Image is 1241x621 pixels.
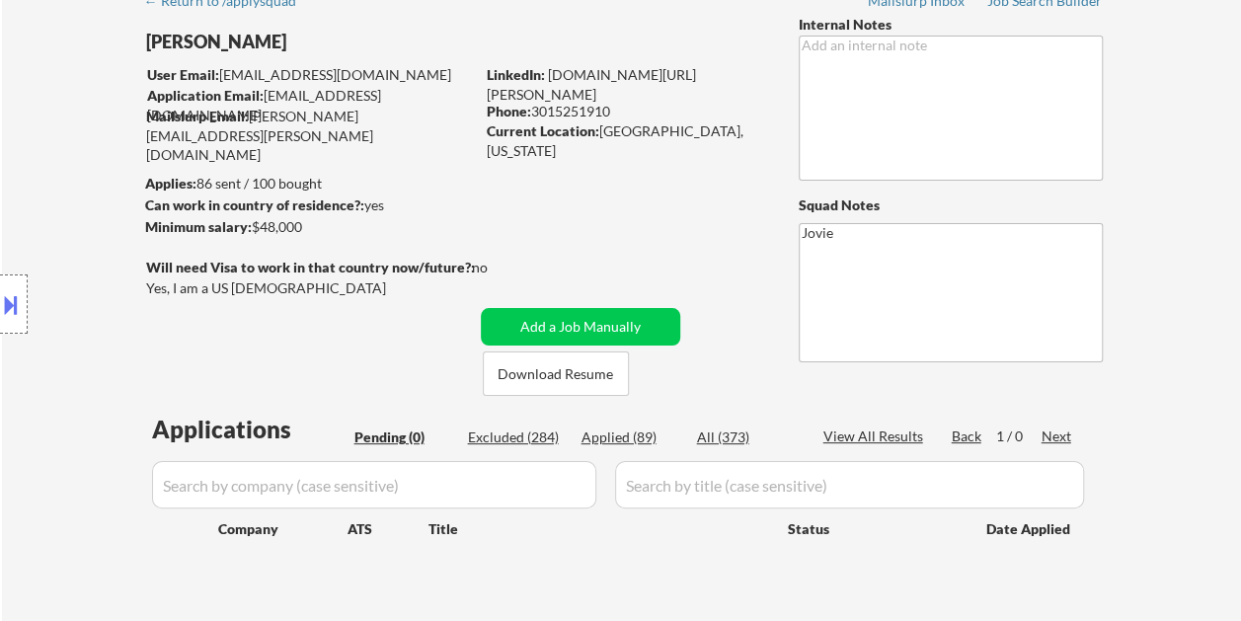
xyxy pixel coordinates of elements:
strong: LinkedIn: [487,66,545,83]
div: Squad Notes [799,195,1103,215]
div: Applied (89) [582,427,680,447]
div: Company [218,519,348,539]
div: Status [788,510,958,546]
div: Back [952,427,983,446]
div: 1 / 0 [996,427,1042,446]
div: [PERSON_NAME] [146,30,552,54]
div: Date Applied [986,519,1073,539]
div: Pending (0) [354,427,453,447]
div: Excluded (284) [468,427,567,447]
div: Internal Notes [799,15,1103,35]
input: Search by company (case sensitive) [152,461,596,508]
div: All (373) [697,427,796,447]
input: Search by title (case sensitive) [615,461,1084,508]
strong: User Email: [147,66,219,83]
strong: Application Email: [147,87,264,104]
div: [EMAIL_ADDRESS][DOMAIN_NAME] [147,65,474,85]
div: no [472,258,528,277]
div: [EMAIL_ADDRESS][DOMAIN_NAME] [147,86,474,124]
div: [PERSON_NAME][EMAIL_ADDRESS][PERSON_NAME][DOMAIN_NAME] [146,107,474,165]
div: Title [428,519,769,539]
div: ATS [348,519,428,539]
a: [DOMAIN_NAME][URL][PERSON_NAME] [487,66,696,103]
strong: Current Location: [487,122,599,139]
div: 3015251910 [487,102,766,121]
strong: Mailslurp Email: [146,108,249,124]
button: Download Resume [483,351,629,396]
div: Next [1042,427,1073,446]
button: Add a Job Manually [481,308,680,346]
div: View All Results [823,427,929,446]
strong: Phone: [487,103,531,119]
div: [GEOGRAPHIC_DATA], [US_STATE] [487,121,766,160]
